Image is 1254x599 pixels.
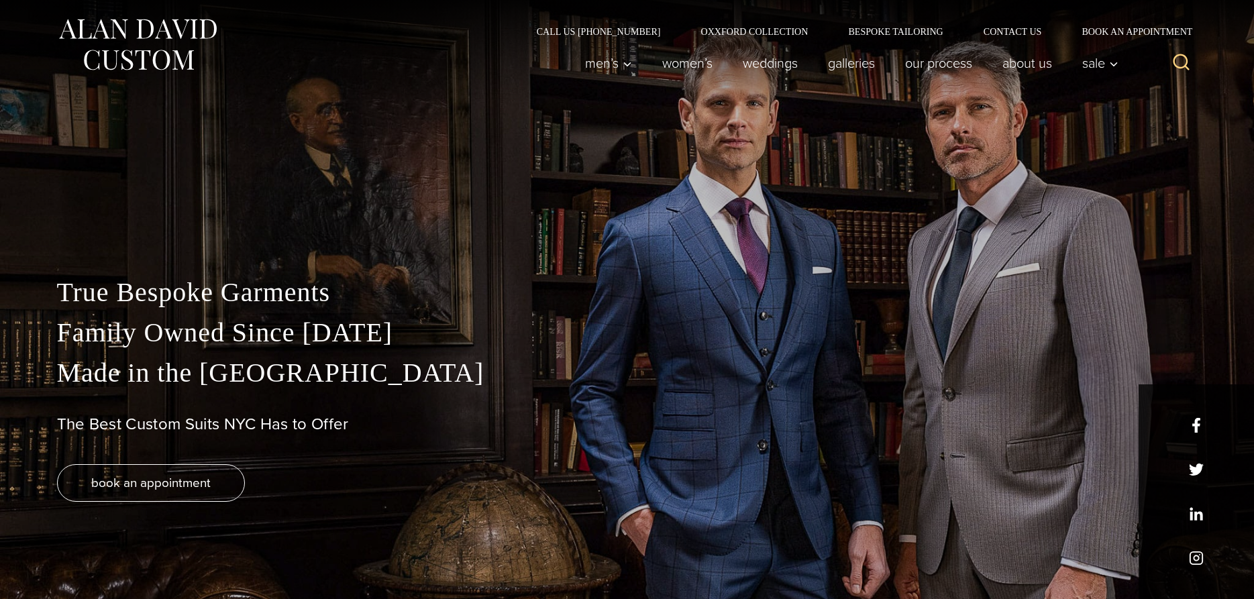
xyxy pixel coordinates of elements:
[680,27,828,36] a: Oxxford Collection
[987,50,1067,76] a: About Us
[890,50,987,76] a: Our Process
[963,27,1062,36] a: Contact Us
[91,473,211,492] span: book an appointment
[813,50,890,76] a: Galleries
[57,272,1198,393] p: True Bespoke Garments Family Owned Since [DATE] Made in the [GEOGRAPHIC_DATA]
[1082,56,1118,70] span: Sale
[647,50,727,76] a: Women’s
[57,464,245,502] a: book an appointment
[1061,27,1197,36] a: Book an Appointment
[57,15,218,74] img: Alan David Custom
[727,50,813,76] a: weddings
[570,50,1125,76] nav: Primary Navigation
[57,415,1198,434] h1: The Best Custom Suits NYC Has to Offer
[585,56,632,70] span: Men’s
[517,27,1198,36] nav: Secondary Navigation
[1165,47,1198,79] button: View Search Form
[828,27,963,36] a: Bespoke Tailoring
[517,27,681,36] a: Call Us [PHONE_NUMBER]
